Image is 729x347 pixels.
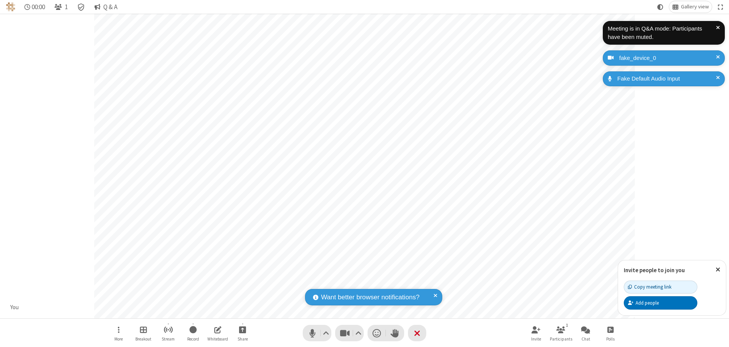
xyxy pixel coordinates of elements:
span: Gallery view [681,4,709,10]
button: Open poll [599,322,622,344]
button: Start streaming [157,322,180,344]
button: Audio settings [321,325,331,341]
button: Using system theme [654,1,666,13]
button: Video setting [353,325,364,341]
div: Timer [21,1,48,13]
button: Open chat [574,322,597,344]
label: Invite people to join you [624,266,685,274]
button: Q & A [91,1,120,13]
button: Change layout [669,1,712,13]
span: Participants [550,337,572,341]
img: QA Selenium DO NOT DELETE OR CHANGE [6,2,15,11]
button: Close popover [710,260,726,279]
button: Send a reaction [368,325,386,341]
button: Open participant list [549,322,572,344]
button: Open menu [107,322,130,344]
span: Polls [606,337,615,341]
div: fake_device_0 [617,54,719,63]
button: Invite participants (Alt+I) [525,322,548,344]
button: Open participant list [51,1,71,13]
button: Start sharing [231,322,254,344]
div: Meeting is in Q&A mode: Participants have been muted. [608,24,716,42]
div: Fake Default Audio Input [615,74,719,83]
button: Raise hand [386,325,404,341]
span: Share [238,337,248,341]
span: More [114,337,123,341]
button: Start recording [181,322,204,344]
div: 1 [564,322,570,329]
span: Want better browser notifications? [321,292,419,302]
button: End or leave meeting [408,325,426,341]
button: Open shared whiteboard [206,322,229,344]
button: Mute (Alt+A) [303,325,331,341]
span: 00:00 [32,3,45,11]
span: Q & A [103,3,117,11]
button: Fullscreen [715,1,726,13]
button: Copy meeting link [624,281,697,294]
span: Record [187,337,199,341]
span: Breakout [135,337,151,341]
span: Whiteboard [207,337,228,341]
div: Copy meeting link [628,283,671,291]
div: Meeting details Encryption enabled [74,1,88,13]
button: Manage Breakout Rooms [132,322,155,344]
span: 1 [65,3,68,11]
button: Add people [624,296,697,309]
span: Chat [581,337,590,341]
span: Invite [531,337,541,341]
div: You [8,303,22,312]
span: Stream [162,337,175,341]
button: Stop video (Alt+V) [335,325,364,341]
